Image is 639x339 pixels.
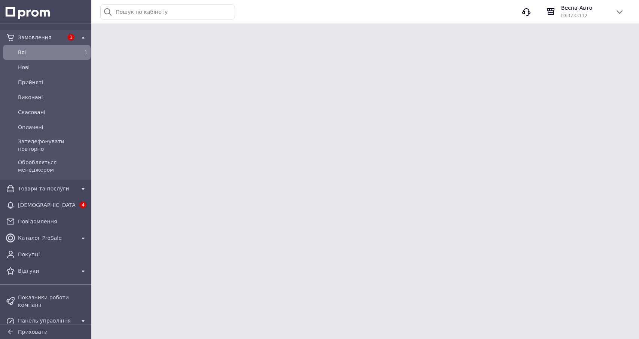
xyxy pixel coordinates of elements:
span: Показники роботи компанії [18,294,88,309]
span: ID: 3733112 [561,13,587,18]
span: Відгуки [18,267,76,275]
span: 1 [84,49,88,55]
span: Всi [18,49,73,56]
span: Повідомлення [18,218,88,225]
span: Виконані [18,94,88,101]
span: Весна-Авто [561,4,609,12]
span: Оплачені [18,123,88,131]
span: Товари та послуги [18,185,76,192]
span: Покупці [18,251,88,258]
span: Обробляється менеджером [18,159,88,174]
span: Прийняті [18,79,88,86]
span: Замовлення [18,34,64,41]
span: Скасовані [18,109,88,116]
span: [DEMOGRAPHIC_DATA] [18,201,76,209]
span: Зателефонувати повторно [18,138,88,153]
span: 1 [68,34,74,41]
input: Пошук по кабінету [100,4,235,19]
span: Нові [18,64,88,71]
span: Панель управління [18,317,76,324]
span: Каталог ProSale [18,234,76,242]
span: 4 [80,202,86,208]
span: Приховати [18,329,48,335]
